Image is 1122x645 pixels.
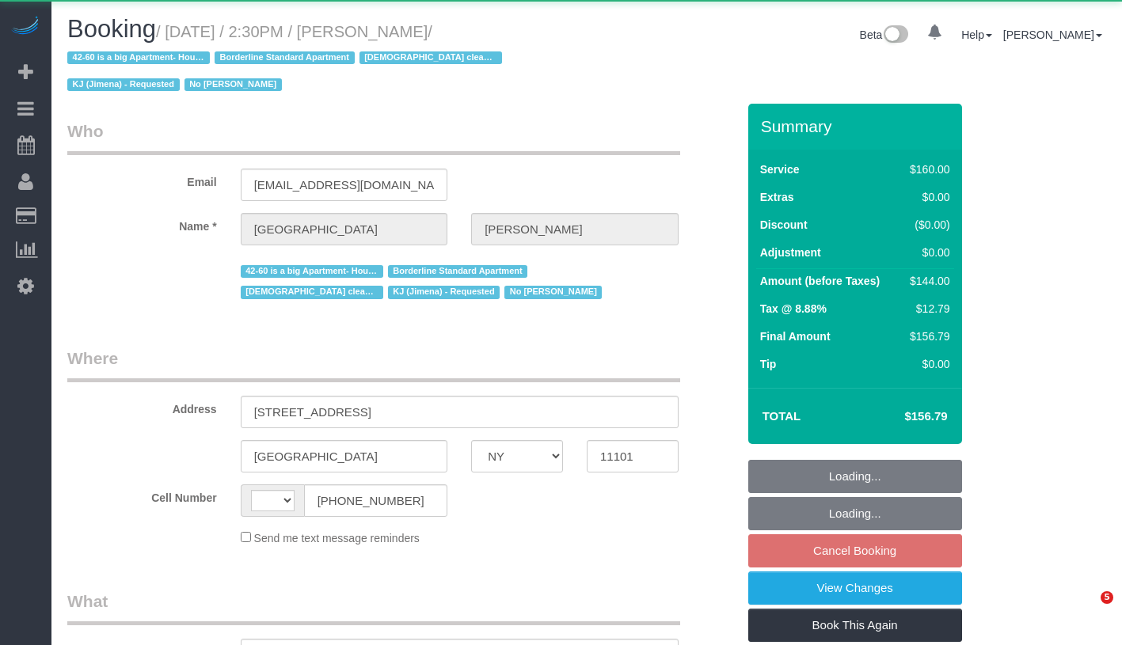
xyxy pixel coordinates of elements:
[1101,591,1113,604] span: 5
[241,213,448,245] input: First Name
[55,396,229,417] label: Address
[67,78,180,91] span: KJ (Jimena) - Requested
[903,161,949,177] div: $160.00
[241,169,448,201] input: Email
[857,410,947,423] h4: $156.79
[67,590,680,625] legend: What
[903,273,949,289] div: $144.00
[1068,591,1106,629] iframe: Intercom live chat
[304,484,448,517] input: Cell Number
[10,16,41,38] img: Automaid Logo
[587,440,679,472] input: Zip Code
[760,301,827,317] label: Tax @ 8.88%
[67,347,680,382] legend: Where
[760,161,800,177] label: Service
[504,286,602,298] span: No [PERSON_NAME]
[67,23,507,94] span: /
[215,51,355,64] span: Borderline Standard Apartment
[760,189,794,205] label: Extras
[903,245,949,260] div: $0.00
[961,28,992,41] a: Help
[760,245,821,260] label: Adjustment
[67,15,156,43] span: Booking
[241,265,383,278] span: 42-60 is a big Apartment- Hourly
[471,213,679,245] input: Last Name
[760,356,777,372] label: Tip
[903,301,949,317] div: $12.79
[67,23,507,94] small: / [DATE] / 2:30PM / [PERSON_NAME]
[388,286,500,298] span: KJ (Jimena) - Requested
[359,51,502,64] span: [DEMOGRAPHIC_DATA] cleaner only
[760,328,831,344] label: Final Amount
[241,440,448,472] input: City
[761,117,954,135] h3: Summary
[748,571,962,605] a: View Changes
[1003,28,1102,41] a: [PERSON_NAME]
[882,25,908,46] img: New interface
[903,189,949,205] div: $0.00
[67,120,680,155] legend: Who
[55,484,229,506] label: Cell Number
[55,213,229,234] label: Name *
[903,217,949,233] div: ($0.00)
[760,273,880,289] label: Amount (before Taxes)
[184,78,282,91] span: No [PERSON_NAME]
[55,169,229,190] label: Email
[748,609,962,642] a: Book This Again
[763,409,801,423] strong: Total
[67,51,210,64] span: 42-60 is a big Apartment- Hourly
[860,28,909,41] a: Beta
[903,356,949,372] div: $0.00
[254,532,420,544] span: Send me text message reminders
[241,286,383,298] span: [DEMOGRAPHIC_DATA] cleaner only
[903,328,949,344] div: $156.79
[760,217,808,233] label: Discount
[388,265,528,278] span: Borderline Standard Apartment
